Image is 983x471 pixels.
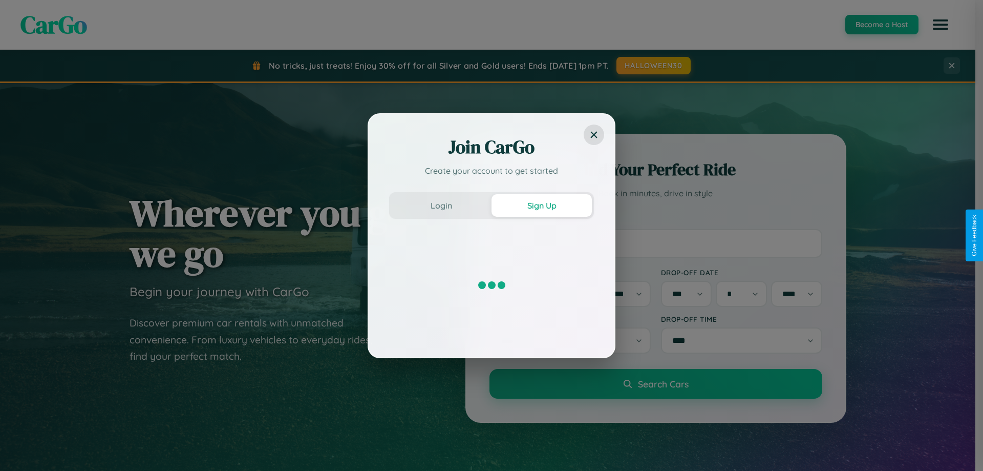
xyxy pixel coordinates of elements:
button: Sign Up [491,194,592,217]
h2: Join CarGo [389,135,594,159]
p: Create your account to get started [389,165,594,177]
button: Login [391,194,491,217]
iframe: Intercom live chat [10,436,35,461]
div: Give Feedback [971,215,978,256]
